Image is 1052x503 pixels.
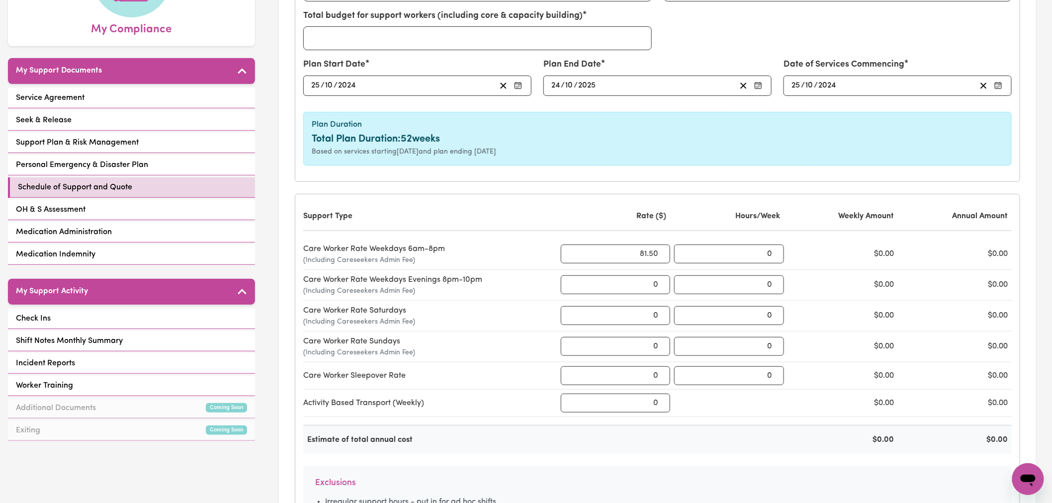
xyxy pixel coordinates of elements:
a: Check Ins [8,309,255,329]
div: $0.00 [788,310,898,322]
span: Service Agreement [16,92,85,104]
div: $0.00 [902,279,1012,291]
div: $0.00 [788,370,898,382]
div: $0.00 [902,248,1012,260]
div: $0.00 [902,434,1012,446]
span: / [574,81,578,90]
span: (Including Careseekers Admin Fee) [303,255,549,265]
a: Medication Indemnity [8,245,255,265]
div: Care Worker Rate Saturdays [303,305,557,327]
input: ---- [338,79,357,92]
span: / [814,81,818,90]
div: Annual Amount [902,210,1012,222]
h5: My Support Documents [16,66,102,76]
span: (Including Careseekers Admin Fee) [303,317,549,327]
div: Total Plan Duration: 52 weeks [312,132,1003,147]
input: ---- [578,79,597,92]
div: Support Type [303,210,557,222]
span: / [321,81,325,90]
label: Plan End Date [543,58,601,71]
a: Medication Administration [8,222,255,243]
button: My Support Documents [8,58,255,84]
input: -- [311,79,321,92]
small: Coming Soon [206,403,247,413]
span: Medication Indemnity [16,249,95,260]
span: / [561,81,565,90]
div: $0.00 [902,370,1012,382]
a: Additional DocumentsComing Soon [8,398,255,419]
div: Rate ($) [561,210,671,222]
span: Worker Training [16,380,73,392]
a: Service Agreement [8,88,255,108]
div: $0.00 [788,434,898,446]
span: Support Plan & Risk Management [16,137,139,149]
a: Personal Emergency & Disaster Plan [8,155,255,175]
div: $0.00 [902,310,1012,322]
span: Schedule of Support and Quote [18,181,132,193]
div: $0.00 [788,279,898,291]
label: Plan Start Date [303,58,365,71]
div: Hours/Week [674,210,784,222]
span: (Including Careseekers Admin Fee) [303,347,549,358]
input: -- [805,79,814,92]
div: $0.00 [788,248,898,260]
a: Seek & Release [8,110,255,131]
span: OH & S Assessment [16,204,86,216]
h6: Exclusions [315,478,1000,488]
div: Activity Based Transport (Weekly) [303,397,557,409]
span: Exiting [16,424,40,436]
a: ExitingComing Soon [8,420,255,441]
span: (Including Careseekers Admin Fee) [303,286,549,296]
label: Total budget for support workers (including core & capacity building) [303,9,583,22]
span: / [334,81,338,90]
h6: Plan Duration [312,120,1003,130]
span: Shift Notes Monthly Summary [16,335,123,347]
div: Care Worker Rate Weekdays Evenings 8pm-10pm [303,274,557,296]
a: Schedule of Support and Quote [8,177,255,198]
div: $0.00 [902,340,1012,352]
input: -- [551,79,561,92]
div: $0.00 [902,397,1012,409]
a: Incident Reports [8,353,255,374]
button: My Support Activity [8,279,255,305]
div: Care Worker Sleepover Rate [303,370,557,382]
div: Based on services starting [DATE] and plan ending [DATE] [312,147,1003,157]
iframe: Button to launch messaging window [1012,463,1044,495]
div: Estimate of total annual cost [303,434,557,446]
span: Medication Administration [16,226,112,238]
span: Personal Emergency & Disaster Plan [16,159,148,171]
span: / [801,81,805,90]
h5: My Support Activity [16,287,88,296]
span: Incident Reports [16,357,75,369]
span: Check Ins [16,313,51,325]
a: Worker Training [8,376,255,396]
a: Support Plan & Risk Management [8,133,255,153]
input: -- [565,79,574,92]
input: -- [791,79,801,92]
small: Coming Soon [206,425,247,435]
label: Date of Services Commencing [784,58,904,71]
div: Care Worker Rate Sundays [303,335,557,358]
div: $0.00 [788,397,898,409]
span: Additional Documents [16,402,96,414]
span: My Compliance [91,17,172,38]
span: Seek & Release [16,114,72,126]
a: Shift Notes Monthly Summary [8,331,255,351]
a: OH & S Assessment [8,200,255,220]
div: $0.00 [788,340,898,352]
div: Weekly Amount [788,210,898,222]
input: -- [325,79,334,92]
input: ---- [818,79,837,92]
div: Care Worker Rate Weekdays 6am-8pm [303,243,557,265]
